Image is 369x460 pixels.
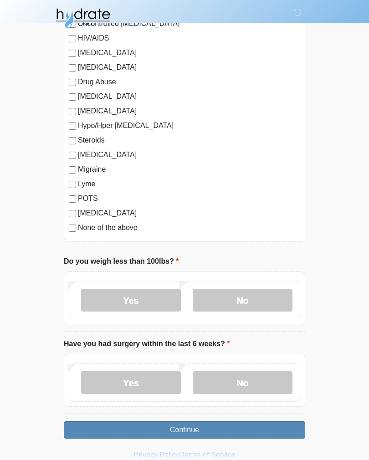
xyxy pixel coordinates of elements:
label: [MEDICAL_DATA] [78,106,300,117]
label: HIV/AIDS [78,33,300,44]
label: Do you weigh less than 100lbs? [64,256,179,267]
input: [MEDICAL_DATA] [69,210,76,217]
label: Yes [81,289,181,312]
input: POTS [69,195,76,203]
input: Lyme [69,181,76,188]
label: Steroids [78,135,300,146]
input: Hypo/Hper [MEDICAL_DATA] [69,123,76,130]
input: Drug Abuse [69,79,76,86]
button: Continue [64,421,305,439]
label: Have you had surgery within the last 6 weeks? [64,338,230,349]
input: [MEDICAL_DATA] [69,93,76,101]
input: Migraine [69,166,76,174]
label: No [193,371,292,394]
img: Hydrate IV Bar - Fort Collins Logo [55,7,111,30]
label: Yes [81,371,181,394]
label: Hypo/Hper [MEDICAL_DATA] [78,120,300,131]
label: [MEDICAL_DATA] [78,91,300,102]
label: Drug Abuse [78,77,300,87]
label: [MEDICAL_DATA] [78,208,300,219]
label: None of the above [78,222,300,233]
input: [MEDICAL_DATA] [69,50,76,57]
label: No [193,289,292,312]
input: Steroids [69,137,76,144]
a: | [179,451,181,459]
input: [MEDICAL_DATA] [69,64,76,72]
input: None of the above [69,225,76,232]
a: Terms of Service [181,451,235,459]
input: [MEDICAL_DATA] [69,108,76,115]
input: HIV/AIDS [69,35,76,42]
label: POTS [78,193,300,204]
label: [MEDICAL_DATA] [78,47,300,58]
a: Privacy Policy [134,451,179,459]
label: [MEDICAL_DATA] [78,149,300,160]
input: [MEDICAL_DATA] [69,152,76,159]
label: [MEDICAL_DATA] [78,62,300,73]
label: Lyme [78,179,300,189]
label: Migraine [78,164,300,175]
